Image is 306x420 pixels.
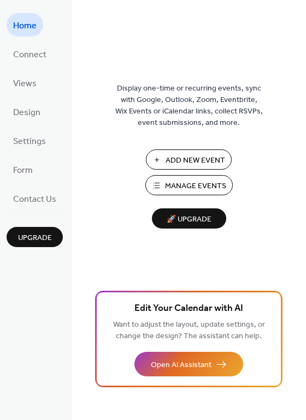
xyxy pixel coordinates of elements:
[7,42,53,65] a: Connect
[134,301,243,316] span: Edit Your Calendar with AI
[113,317,265,344] span: Want to adjust the layout, update settings, or change the design? The assistant can help.
[134,352,243,376] button: Open AI Assistant
[13,17,37,34] span: Home
[13,46,46,63] span: Connect
[115,83,263,129] span: Display one-time or recurring events, sync with Google, Outlook, Zoom, Eventbrite, Wix Events or ...
[7,100,47,123] a: Design
[13,75,37,92] span: Views
[7,129,52,152] a: Settings
[158,212,220,227] span: 🚀 Upgrade
[7,227,63,247] button: Upgrade
[7,13,43,37] a: Home
[13,133,46,150] span: Settings
[152,208,226,229] button: 🚀 Upgrade
[166,155,225,166] span: Add New Event
[145,175,233,195] button: Manage Events
[165,181,226,192] span: Manage Events
[7,187,63,210] a: Contact Us
[146,149,232,170] button: Add New Event
[13,191,56,208] span: Contact Us
[151,359,211,371] span: Open AI Assistant
[13,104,40,121] span: Design
[13,162,33,179] span: Form
[18,232,52,244] span: Upgrade
[7,71,43,94] a: Views
[7,158,39,181] a: Form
